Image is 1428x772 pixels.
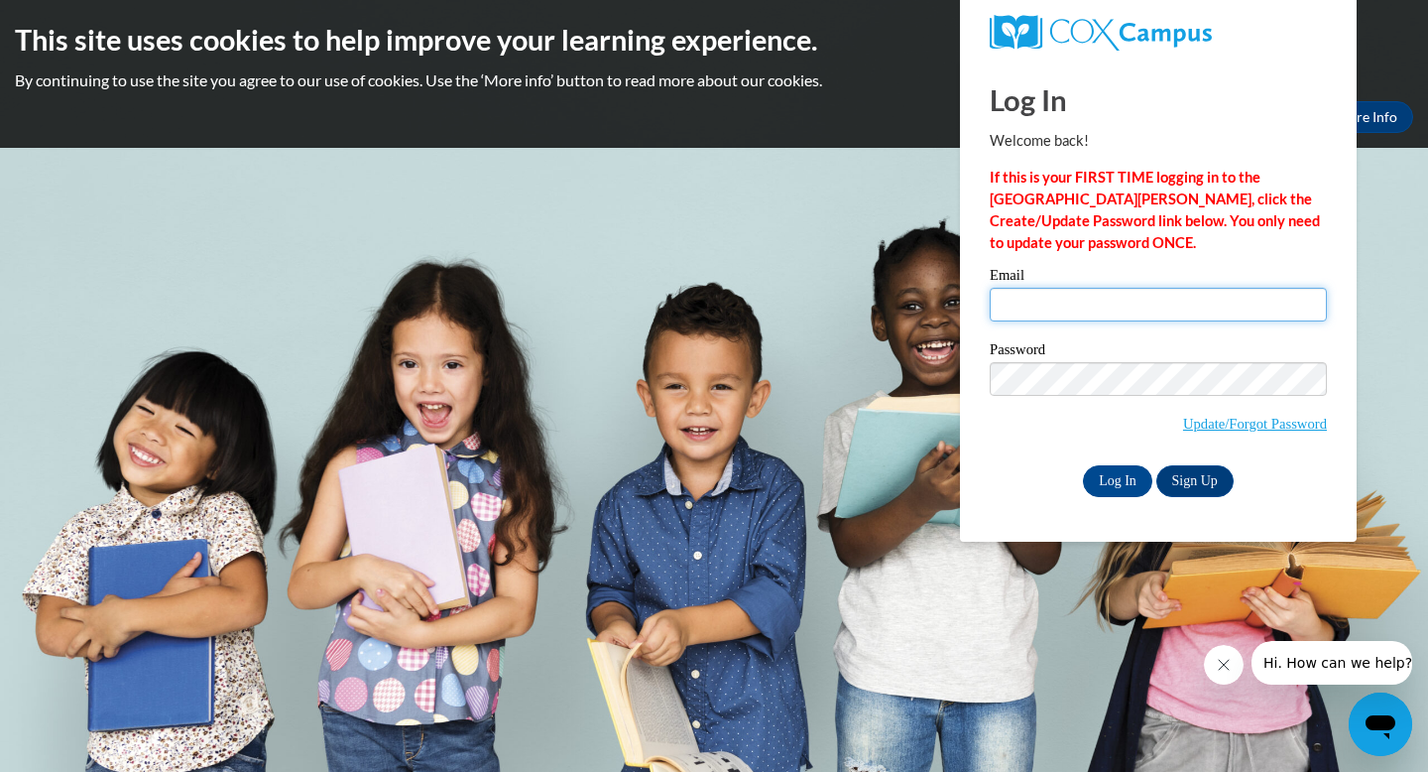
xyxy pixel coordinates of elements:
[990,130,1327,152] p: Welcome back!
[1156,465,1234,497] a: Sign Up
[1349,693,1412,756] iframe: Button to launch messaging window
[990,268,1327,288] label: Email
[1183,416,1327,432] a: Update/Forgot Password
[990,342,1327,362] label: Password
[990,15,1212,51] img: COX Campus
[990,15,1327,51] a: COX Campus
[15,69,1413,91] p: By continuing to use the site you agree to our use of cookies. Use the ‘More info’ button to read...
[1320,101,1413,133] a: More Info
[1251,641,1412,685] iframe: Message from company
[990,169,1320,251] strong: If this is your FIRST TIME logging in to the [GEOGRAPHIC_DATA][PERSON_NAME], click the Create/Upd...
[1083,465,1152,497] input: Log In
[15,20,1413,60] h2: This site uses cookies to help improve your learning experience.
[1204,645,1244,685] iframe: Close message
[990,79,1327,120] h1: Log In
